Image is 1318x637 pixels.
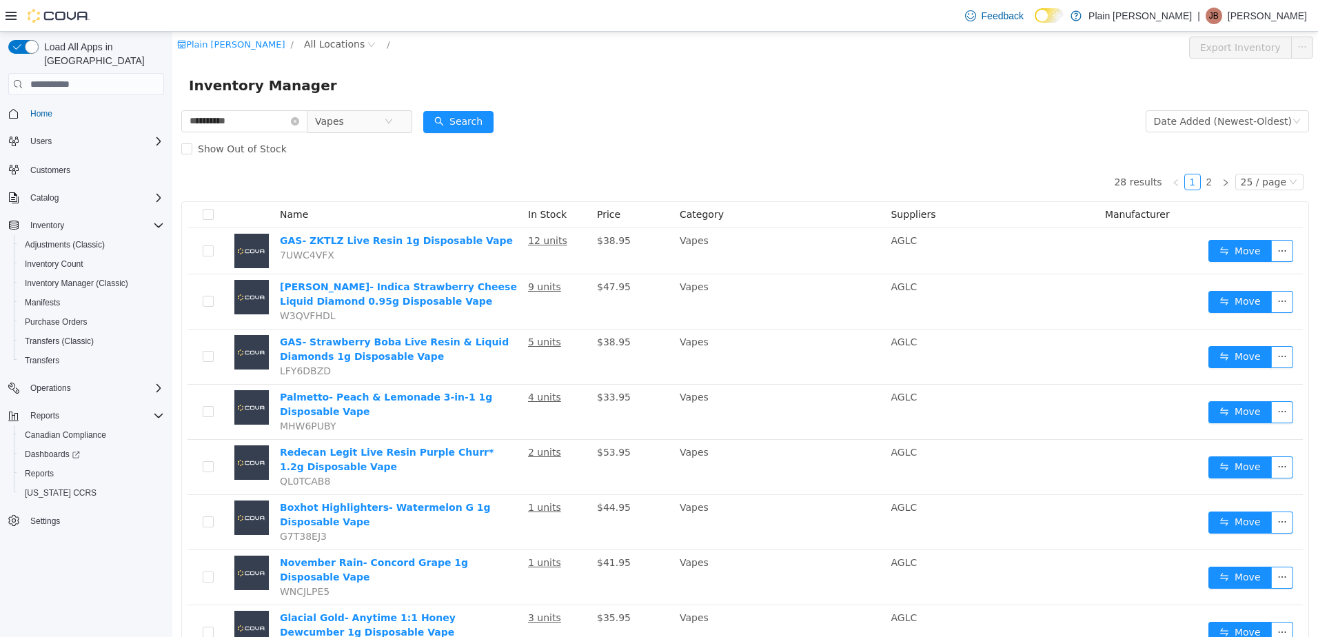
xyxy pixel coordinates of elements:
a: GAS- ZKTLZ Live Resin 1g Disposable Vape [108,203,341,214]
span: Inventory [30,220,64,231]
button: Users [25,133,57,150]
button: Reports [25,407,65,424]
span: In Stock [356,177,394,188]
a: Canadian Compliance [19,427,112,443]
button: Transfers (Classic) [14,332,170,351]
button: Inventory [3,216,170,235]
span: JB [1209,8,1219,24]
span: Users [25,133,164,150]
td: Vapes [502,243,713,298]
li: 28 results [942,142,989,159]
button: Inventory Count [14,254,170,274]
u: 1 units [356,470,389,481]
td: Vapes [502,463,713,518]
a: GAS- Strawberry Boba Live Resin & Liquid Diamonds 1g Disposable Vape [108,305,336,330]
span: Customers [25,161,164,178]
a: Palmetto- Peach & Lemonade 3-in-1 1g Disposable Vape [108,360,320,385]
i: icon: right [1049,147,1057,155]
a: Settings [25,513,65,529]
p: [PERSON_NAME] [1228,8,1307,24]
a: [US_STATE] CCRS [19,485,102,501]
span: Suppliers [718,177,763,188]
button: icon: ellipsis [1099,425,1121,447]
td: Vapes [502,353,713,408]
span: G7T38EJ3 [108,499,154,510]
span: Price [425,177,448,188]
button: icon: swapMove [1036,425,1099,447]
a: Feedback [960,2,1029,30]
span: Transfers [25,355,59,366]
u: 9 units [356,250,389,261]
td: Vapes [502,518,713,574]
button: icon: ellipsis [1099,314,1121,336]
span: $38.95 [425,203,458,214]
button: icon: swapMove [1036,208,1099,230]
span: AGLC [718,360,744,371]
span: Adjustments (Classic) [25,239,105,250]
span: AGLC [718,250,744,261]
span: Manifests [19,294,164,311]
button: icon: swapMove [1036,535,1099,557]
button: Settings [3,511,170,531]
input: Dark Mode [1035,8,1064,23]
button: Operations [25,380,77,396]
span: $44.95 [425,470,458,481]
span: $47.95 [425,250,458,261]
button: icon: ellipsis [1099,259,1121,281]
td: Vapes [502,196,713,243]
span: Settings [25,512,164,529]
a: Dashboards [14,445,170,464]
button: Users [3,132,170,151]
img: GAS- ZKTLZ Live Resin 1g Disposable Vape placeholder [62,202,97,236]
span: Adjustments (Classic) [19,236,164,253]
span: AGLC [718,580,744,591]
span: AGLC [718,203,744,214]
span: Purchase Orders [25,316,88,327]
nav: Complex example [8,98,164,567]
span: Canadian Compliance [25,429,106,441]
u: 1 units [356,525,389,536]
span: $35.95 [425,580,458,591]
button: icon: swapMove [1036,314,1099,336]
button: icon: ellipsis [1099,590,1121,612]
span: Inventory Manager [17,43,173,65]
i: icon: left [1000,147,1008,155]
li: Previous Page [995,142,1012,159]
span: Manifests [25,297,60,308]
span: Catalog [25,190,164,206]
a: Dashboards [19,446,85,463]
u: 3 units [356,580,389,591]
p: | [1197,8,1200,24]
button: Manifests [14,293,170,312]
img: November Rain- Concord Grape 1g Disposable Vape placeholder [62,524,97,558]
button: Reports [3,406,170,425]
span: Canadian Compliance [19,427,164,443]
span: QL0TCAB8 [108,444,158,455]
u: 12 units [356,203,395,214]
img: Redecan Legit Live Resin Purple Churr* 1.2g Disposable Vape placeholder [62,414,97,448]
li: Next Page [1045,142,1062,159]
td: Vapes [502,574,713,629]
button: icon: swapMove [1036,370,1099,392]
button: icon: searchSearch [251,79,321,101]
span: W3QVFHDL [108,279,163,290]
a: Glacial Gold- Anytime 1:1 Honey Dewcumber 1g Disposable Vape [108,580,283,606]
a: Purchase Orders [19,314,93,330]
span: Vapes [143,79,172,100]
img: Glacial Gold- Anytime 1:1 Honey Dewcumber 1g Disposable Vape placeholder [62,579,97,614]
u: 2 units [356,415,389,426]
span: Transfers (Classic) [25,336,94,347]
a: Transfers (Classic) [19,333,99,350]
i: icon: down [1117,146,1125,156]
button: icon: ellipsis [1099,370,1121,392]
div: Jen Boyd [1206,8,1222,24]
span: Settings [30,516,60,527]
i: icon: close-circle [119,85,127,94]
span: $53.95 [425,415,458,426]
button: Export Inventory [1017,5,1119,27]
u: 4 units [356,360,389,371]
a: icon: shopPlain [PERSON_NAME] [5,8,112,18]
span: Manufacturer [933,177,997,188]
i: icon: down [1120,85,1128,95]
u: 5 units [356,305,389,316]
